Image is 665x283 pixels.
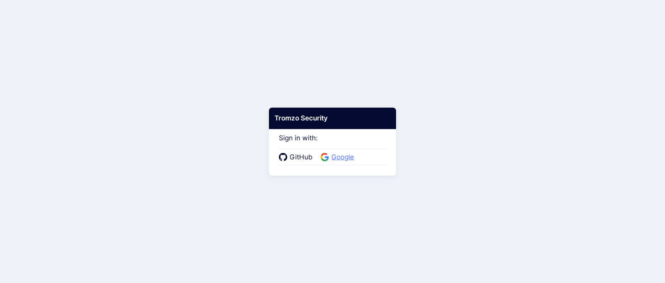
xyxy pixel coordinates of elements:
span: Google [329,152,356,163]
div: Sign in with: [279,123,386,165]
span: GitHub [287,152,315,163]
a: Google [321,152,356,163]
div: Tromzo Security [269,108,396,129]
a: GitHub [279,152,315,163]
